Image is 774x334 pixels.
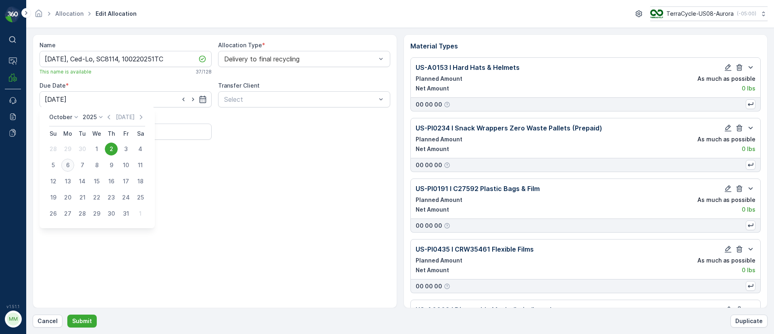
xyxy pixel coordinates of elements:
p: Net Amount [416,266,449,274]
p: As much as possible [697,256,755,265]
div: 5 [47,159,60,172]
div: 22 [90,191,103,204]
div: 21 [76,191,89,204]
p: Planned Amount [416,75,462,83]
div: 25 [134,191,147,204]
div: 1 [134,207,147,220]
p: As much as possible [697,135,755,143]
img: logo [5,6,21,23]
div: 28 [76,207,89,220]
div: 11 [134,159,147,172]
div: 14 [76,175,89,188]
th: Wednesday [89,126,104,141]
div: 27 [61,207,74,220]
p: [DATE] [116,113,135,121]
p: 0 lbs [742,206,755,214]
a: Homepage [34,12,43,19]
button: Duplicate [730,315,768,328]
p: Cancel [37,317,58,325]
p: US-PI0435 I CRW35461 Flexible Films [416,244,534,254]
th: Saturday [133,126,148,141]
button: MM [5,311,21,328]
p: Net Amount [416,84,449,92]
p: Select [224,95,376,104]
div: 2 [105,143,118,155]
th: Monday [60,126,75,141]
div: 6 [61,159,74,172]
div: 1 [90,143,103,155]
p: 2025 [83,113,97,121]
div: 4 [134,143,147,155]
img: image_ci7OI47.png [650,9,663,18]
p: Material Types [410,41,761,51]
span: v 1.51.1 [5,304,21,309]
button: Cancel [33,315,62,328]
div: 28 [47,143,60,155]
div: 7 [76,159,89,172]
div: 13 [61,175,74,188]
div: 9 [105,159,118,172]
p: As much as possible [697,196,755,204]
a: Allocation [55,10,83,17]
div: Help Tooltip Icon [444,283,450,290]
div: 24 [119,191,132,204]
p: ( -05:00 ) [737,11,756,17]
button: TerraCycle-US08-Aurora(-05:00) [650,6,768,21]
div: 17 [119,175,132,188]
p: US-A0153 I Hard Hats & Helmets [416,63,520,72]
p: 00 00 00 [416,101,442,109]
div: Help Tooltip Icon [444,101,450,108]
th: Sunday [46,126,60,141]
th: Friday [119,126,133,141]
p: 00 00 00 [416,282,442,290]
div: 30 [76,143,89,155]
div: 3 [119,143,132,155]
div: Help Tooltip Icon [444,223,450,229]
div: 23 [105,191,118,204]
div: 29 [61,143,74,155]
button: Submit [67,315,97,328]
p: 00 00 00 [416,222,442,230]
div: 31 [119,207,132,220]
label: Name [40,42,56,48]
p: 00 00 00 [416,161,442,169]
div: 16 [105,175,118,188]
div: 20 [61,191,74,204]
span: This name is available [40,69,92,75]
p: US-PI0191 I C27592 Plastic Bags & Film [416,184,540,193]
p: TerraCycle-US08-Aurora [666,10,734,18]
p: Planned Amount [416,256,462,265]
p: US-A0008 I Disposable Masks/hair-/beardnets [416,305,566,315]
label: Allocation Type [218,42,262,48]
p: Submit [72,317,92,325]
div: 26 [47,207,60,220]
p: Net Amount [416,145,449,153]
p: 0 lbs [742,266,755,274]
p: 0 lbs [742,84,755,92]
div: 18 [134,175,147,188]
div: 19 [47,191,60,204]
p: Duplicate [735,317,763,325]
div: 8 [90,159,103,172]
p: 37 / 128 [196,69,212,75]
label: Due Date [40,82,66,89]
input: dd/mm/yyyy [40,91,212,107]
span: Edit Allocation [94,10,138,18]
div: 12 [47,175,60,188]
th: Thursday [104,126,119,141]
p: As much as possible [697,75,755,83]
th: Tuesday [75,126,89,141]
div: 30 [105,207,118,220]
p: Planned Amount [416,196,462,204]
p: October [49,113,72,121]
div: 10 [119,159,132,172]
div: 15 [90,175,103,188]
p: US-PI0234 I Snack Wrappers Zero Waste Pallets (Prepaid) [416,123,602,133]
p: 0 lbs [742,145,755,153]
div: 29 [90,207,103,220]
p: Planned Amount [416,135,462,143]
div: Help Tooltip Icon [444,162,450,168]
p: Net Amount [416,206,449,214]
div: MM [7,313,20,326]
label: Transfer Client [218,82,260,89]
